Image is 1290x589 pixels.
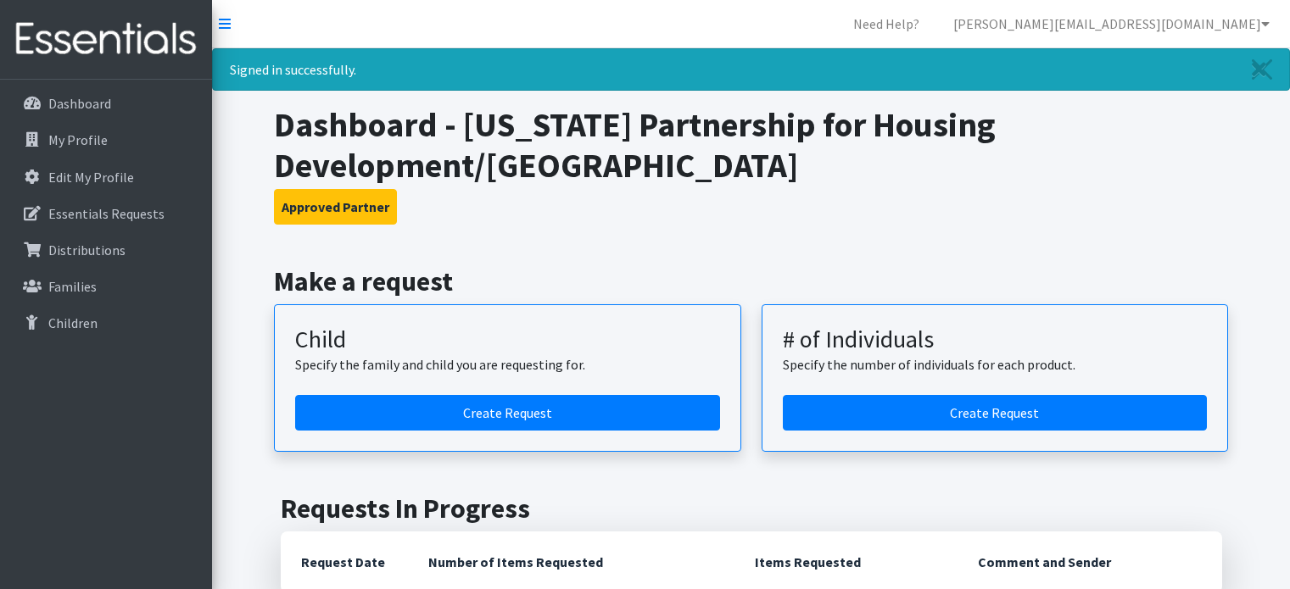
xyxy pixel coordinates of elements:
[274,104,1228,186] h1: Dashboard - [US_STATE] Partnership for Housing Development/[GEOGRAPHIC_DATA]
[1235,49,1289,90] a: Close
[783,325,1208,354] h3: # of Individuals
[295,354,720,375] p: Specify the family and child you are requesting for.
[7,269,205,303] a: Families
[7,160,205,194] a: Edit My Profile
[295,395,720,431] a: Create a request for a child or family
[7,306,205,340] a: Children
[48,205,165,222] p: Essentials Requests
[7,86,205,120] a: Dashboard
[48,169,134,186] p: Edit My Profile
[783,354,1208,375] p: Specify the number of individuals for each product.
[274,265,1228,297] h2: Make a request
[7,11,205,68] img: HumanEssentials
[48,314,98,331] p: Children
[7,197,205,231] a: Essentials Requests
[840,7,933,41] a: Need Help?
[48,131,108,148] p: My Profile
[295,325,720,354] h3: Child
[212,48,1290,91] div: Signed in successfully.
[48,242,126,258] p: Distributions
[940,7,1283,41] a: [PERSON_NAME][EMAIL_ADDRESS][DOMAIN_NAME]
[274,189,397,225] button: Approved Partner
[48,95,111,112] p: Dashboard
[7,233,205,267] a: Distributions
[281,492,1222,525] h2: Requests In Progress
[783,395,1208,431] a: Create a request by number of individuals
[7,123,205,157] a: My Profile
[48,278,97,295] p: Families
